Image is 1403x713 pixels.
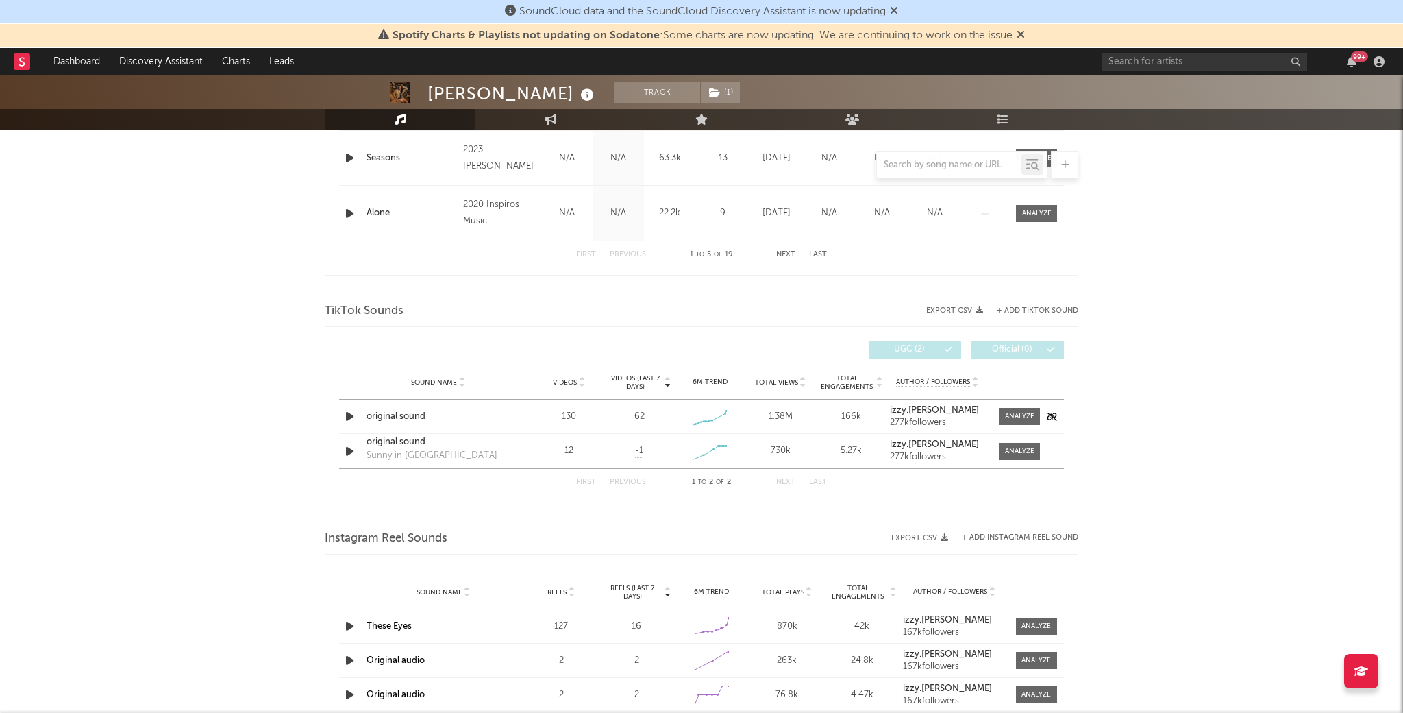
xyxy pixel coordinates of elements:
[701,82,740,103] button: (1)
[819,374,875,391] span: Total Engagements
[948,534,1078,542] div: + Add Instagram Reel Sound
[699,206,747,220] div: 9
[610,251,646,258] button: Previous
[700,82,741,103] span: ( 1 )
[859,206,905,220] div: N/A
[647,206,692,220] div: 22.2k
[367,435,510,449] a: original sound
[634,410,645,424] div: 62
[903,684,1006,694] a: izzy.[PERSON_NAME]
[762,588,804,596] span: Total Plays
[1102,53,1307,71] input: Search for artists
[602,688,671,702] div: 2
[971,341,1064,359] button: Official(0)
[890,6,898,17] span: Dismiss
[608,374,663,391] span: Videos (last 7 days)
[828,620,897,633] div: 42k
[714,252,722,258] span: of
[673,474,749,491] div: 1 2 2
[367,206,456,220] a: Alone
[903,616,1006,625] a: izzy.[PERSON_NAME]
[776,251,795,258] button: Next
[749,410,812,424] div: 1.38M
[890,452,985,462] div: 277k followers
[828,688,897,702] div: 4.47k
[596,206,641,220] div: N/A
[877,160,1021,171] input: Search by song name or URL
[576,251,596,258] button: First
[809,479,827,486] button: Last
[890,406,979,415] strong: izzy.[PERSON_NAME]
[878,346,941,354] span: UGC ( 2 )
[678,587,746,597] div: 6M Trend
[553,378,577,387] span: Videos
[411,378,457,387] span: Sound Name
[367,449,497,463] div: Sunny in [GEOGRAPHIC_DATA]
[903,684,992,693] strong: izzy.[PERSON_NAME]
[912,206,958,220] div: N/A
[527,688,595,702] div: 2
[806,206,852,220] div: N/A
[614,82,700,103] button: Track
[427,82,597,105] div: [PERSON_NAME]
[110,48,212,75] a: Discovery Assistant
[325,303,403,319] span: TikTok Sounds
[547,588,567,596] span: Reels
[890,406,985,415] a: izzy.[PERSON_NAME]
[828,584,889,601] span: Total Engagements
[367,410,510,424] a: original sound
[519,6,886,17] span: SoundCloud data and the SoundCloud Discovery Assistant is now updating
[776,479,795,486] button: Next
[527,620,595,633] div: 127
[753,620,821,633] div: 870k
[678,377,742,387] div: 6M Trend
[903,616,992,625] strong: izzy.[PERSON_NAME]
[673,247,749,263] div: 1 5 19
[635,444,643,458] span: -1
[903,662,1006,672] div: 167k followers
[819,410,883,424] div: 166k
[809,251,827,258] button: Last
[755,378,798,387] span: Total Views
[610,479,646,486] button: Previous
[716,479,724,485] span: of
[926,306,983,315] button: Export CSV
[896,378,970,387] span: Author / Followers
[753,654,821,668] div: 263k
[417,588,462,596] span: Sound Name
[828,654,897,668] div: 24.8k
[537,410,601,424] div: 130
[891,534,948,542] button: Export CSV
[890,440,979,449] strong: izzy.[PERSON_NAME]
[696,252,704,258] span: to
[890,440,985,450] a: izzy.[PERSON_NAME]
[903,650,1006,660] a: izzy.[PERSON_NAME]
[980,346,1043,354] span: Official ( 0 )
[698,479,706,485] span: to
[367,690,425,699] a: Original audio
[997,307,1078,315] button: + Add TikTok Sound
[869,341,961,359] button: UGC(2)
[393,30,660,41] span: Spotify Charts & Playlists not updating on Sodatone
[44,48,110,75] a: Dashboard
[463,197,538,230] div: 2020 Inspiros Music
[890,418,985,428] div: 277k followers
[367,622,412,631] a: These Eyes
[602,584,662,601] span: Reels (last 7 days)
[393,30,1013,41] span: : Some charts are now updating. We are continuing to work on the issue
[1351,51,1368,62] div: 99 +
[212,48,260,75] a: Charts
[903,650,992,659] strong: izzy.[PERSON_NAME]
[260,48,303,75] a: Leads
[1017,30,1025,41] span: Dismiss
[749,444,812,458] div: 730k
[983,307,1078,315] button: + Add TikTok Sound
[576,479,596,486] button: First
[962,534,1078,542] button: + Add Instagram Reel Sound
[753,688,821,702] div: 76.8k
[903,628,1006,638] div: 167k followers
[602,654,671,668] div: 2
